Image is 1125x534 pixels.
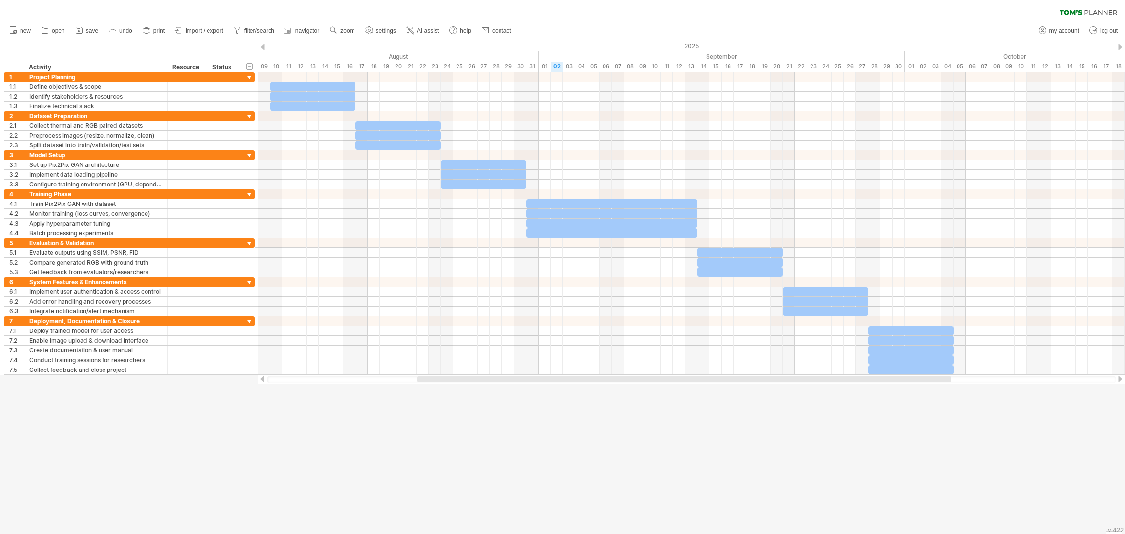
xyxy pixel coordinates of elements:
[492,27,511,34] span: contact
[29,160,163,169] div: Set up Pix2Pix GAN architecture
[29,189,163,199] div: Training Phase
[9,346,24,355] div: 7.3
[73,24,101,37] a: save
[1049,27,1079,34] span: my account
[1106,531,1122,534] div: Show Legend
[29,355,163,365] div: Conduct training sessions for researchers
[465,62,478,72] div: Tuesday, 26 August 2025
[795,62,807,72] div: Monday, 22 September 2025
[832,62,844,72] div: Thursday, 25 September 2025
[478,62,490,72] div: Wednesday, 27 August 2025
[282,62,294,72] div: Monday, 11 August 2025
[86,27,98,34] span: save
[502,62,514,72] div: Friday, 29 August 2025
[941,62,954,72] div: Saturday, 4 October 2025
[9,170,24,179] div: 3.2
[29,180,163,189] div: Configure training environment (GPU, dependencies)
[880,62,893,72] div: Monday, 29 September 2025
[295,27,319,34] span: navigator
[1088,62,1100,72] div: Thursday, 16 October 2025
[29,287,163,296] div: Implement user authentication & access control
[404,24,442,37] a: AI assist
[539,62,551,72] div: Monday, 1 September 2025
[844,62,856,72] div: Friday, 26 September 2025
[673,62,685,72] div: Friday, 12 September 2025
[29,170,163,179] div: Implement data loading pipeline
[441,62,453,72] div: Sunday, 24 August 2025
[29,267,163,277] div: Get feedback from evaluators/researchers
[282,24,322,37] a: navigator
[417,27,439,34] span: AI assist
[9,297,24,306] div: 6.2
[447,24,474,37] a: help
[29,228,163,238] div: Batch processing experiments
[990,62,1002,72] div: Wednesday, 8 October 2025
[376,27,396,34] span: settings
[1087,24,1121,37] a: log out
[429,62,441,72] div: Saturday, 23 August 2025
[9,287,24,296] div: 6.1
[1076,62,1088,72] div: Wednesday, 15 October 2025
[160,51,539,62] div: August 2025
[9,228,24,238] div: 4.4
[9,336,24,345] div: 7.2
[551,62,563,72] div: Tuesday, 2 September 2025
[29,111,163,121] div: Dataset Preparation
[29,141,163,150] div: Split dataset into train/validation/test sets
[294,62,307,72] div: Tuesday, 12 August 2025
[9,267,24,277] div: 5.3
[1039,62,1051,72] div: Sunday, 12 October 2025
[29,297,163,306] div: Add error handling and recovery processes
[771,62,783,72] div: Saturday, 20 September 2025
[9,82,24,91] div: 1.1
[9,248,24,257] div: 5.1
[697,62,709,72] div: Sunday, 14 September 2025
[29,307,163,316] div: Integrate notification/alert mechanism
[9,326,24,335] div: 7.1
[343,62,355,72] div: Saturday, 16 August 2025
[526,62,539,72] div: Sunday, 31 August 2025
[819,62,832,72] div: Wednesday, 24 September 2025
[9,121,24,130] div: 2.1
[978,62,990,72] div: Tuesday, 7 October 2025
[648,62,661,72] div: Wednesday, 10 September 2025
[29,62,162,72] div: Activity
[9,355,24,365] div: 7.4
[746,62,758,72] div: Thursday, 18 September 2025
[29,209,163,218] div: Monitor training (loss curves, convergence)
[9,199,24,208] div: 4.1
[1063,62,1076,72] div: Tuesday, 14 October 2025
[29,277,163,287] div: System Features & Enhancements
[709,62,722,72] div: Monday, 15 September 2025
[392,62,404,72] div: Wednesday, 20 August 2025
[29,326,163,335] div: Deploy trained model for user access
[258,62,270,72] div: Saturday, 9 August 2025
[722,62,734,72] div: Tuesday, 16 September 2025
[1112,62,1125,72] div: Saturday, 18 October 2025
[244,27,274,34] span: filter/search
[575,62,587,72] div: Thursday, 4 September 2025
[29,72,163,82] div: Project Planning
[9,160,24,169] div: 3.1
[868,62,880,72] div: Sunday, 28 September 2025
[758,62,771,72] div: Friday, 19 September 2025
[29,82,163,91] div: Define objectives & scope
[661,62,673,72] div: Thursday, 11 September 2025
[9,111,24,121] div: 2
[453,62,465,72] div: Monday, 25 August 2025
[9,258,24,267] div: 5.2
[563,62,575,72] div: Wednesday, 3 September 2025
[29,102,163,111] div: Finalize technical stack
[636,62,648,72] div: Tuesday, 9 September 2025
[9,102,24,111] div: 1.3
[417,62,429,72] div: Friday, 22 August 2025
[29,346,163,355] div: Create documentation & user manual
[954,62,966,72] div: Sunday, 5 October 2025
[734,62,746,72] div: Wednesday, 17 September 2025
[231,24,277,37] a: filter/search
[9,316,24,326] div: 7
[917,62,929,72] div: Thursday, 2 October 2025
[479,24,514,37] a: contact
[29,248,163,257] div: Evaluate outputs using SSIM, PSNR, FID
[460,27,471,34] span: help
